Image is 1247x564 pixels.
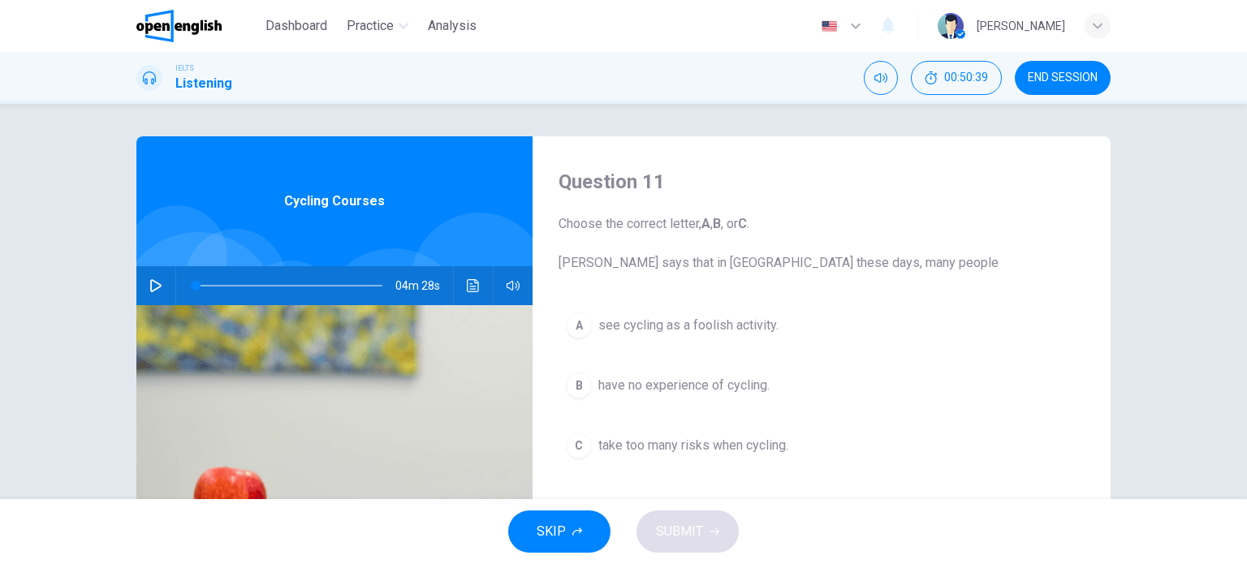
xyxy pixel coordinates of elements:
[347,16,394,36] span: Practice
[944,71,988,84] span: 00:50:39
[421,11,483,41] button: Analysis
[136,10,222,42] img: OpenEnglish logo
[340,11,415,41] button: Practice
[701,216,710,231] b: A
[175,74,232,93] h1: Listening
[864,61,898,95] div: Mute
[911,61,1002,95] div: Hide
[566,433,592,459] div: C
[598,376,770,395] span: have no experience of cycling.
[938,13,964,39] img: Profile picture
[284,192,385,211] span: Cycling Courses
[559,365,1085,406] button: Bhave no experience of cycling.
[713,216,721,231] b: B
[598,316,779,335] span: see cycling as a foolish activity.
[566,372,592,398] div: B
[911,61,1002,95] button: 00:50:39
[559,425,1085,466] button: Ctake too many risks when cycling.
[428,16,477,36] span: Analysis
[136,10,259,42] a: OpenEnglish logo
[537,520,566,543] span: SKIP
[559,214,1085,273] span: Choose the correct letter, , , or . [PERSON_NAME] says that in [GEOGRAPHIC_DATA] these days, many...
[977,16,1065,36] div: [PERSON_NAME]
[460,266,486,305] button: Click to see the audio transcription
[1028,71,1098,84] span: END SESSION
[259,11,334,41] button: Dashboard
[508,510,611,553] button: SKIP
[265,16,327,36] span: Dashboard
[598,436,788,455] span: take too many risks when cycling.
[395,266,453,305] span: 04m 28s
[566,312,592,338] div: A
[819,20,839,32] img: en
[175,62,194,74] span: IELTS
[1015,61,1111,95] button: END SESSION
[738,216,747,231] b: C
[559,169,1085,195] h4: Question 11
[559,305,1085,346] button: Asee cycling as a foolish activity.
